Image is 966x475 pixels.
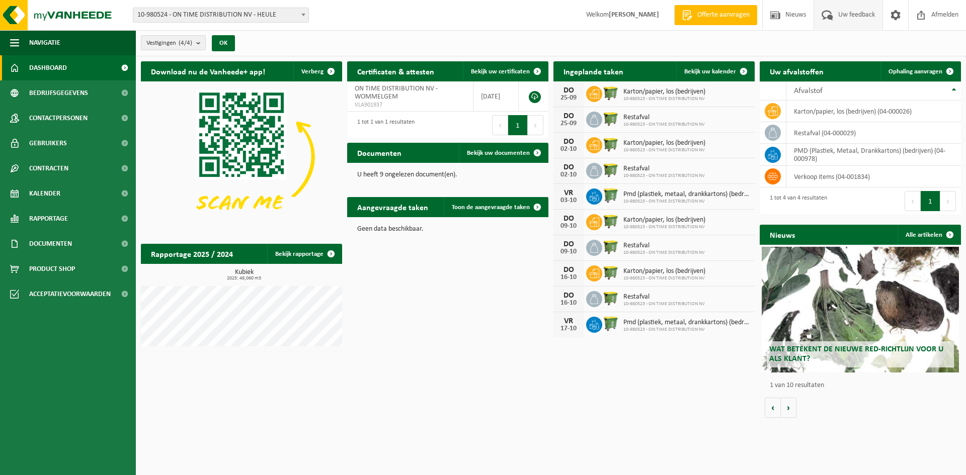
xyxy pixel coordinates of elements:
span: 10-980523 - ON TIME DISTRIBUTION NV [623,147,705,153]
button: Vorige [765,398,781,418]
span: 10-980523 - ON TIME DISTRIBUTION NV [623,199,750,205]
span: Bekijk uw kalender [684,68,736,75]
a: Bekijk uw kalender [676,61,754,81]
h2: Nieuws [760,225,805,244]
span: Karton/papier, los (bedrijven) [623,267,705,275]
div: 03-10 [558,197,579,204]
div: DO [558,138,579,146]
span: Dashboard [29,55,67,80]
img: WB-1100-HPE-GN-50 [602,213,619,230]
img: WB-1100-HPE-GN-50 [602,84,619,102]
div: 25-09 [558,94,579,102]
button: 1 [508,115,528,135]
div: 16-10 [558,274,579,281]
span: Pmd (plastiek, metaal, drankkartons) (bedrijven) [623,191,750,199]
h2: Aangevraagde taken [347,197,438,217]
div: 1 tot 4 van 4 resultaten [765,190,827,212]
span: 2025: 49,060 m3 [146,276,342,281]
span: 10-980523 - ON TIME DISTRIBUTION NV [623,224,705,230]
span: Restafval [623,165,705,173]
h2: Rapportage 2025 / 2024 [141,244,243,263]
span: Toon de aangevraagde taken [452,204,530,211]
button: OK [212,35,235,51]
td: verkoop items (04-001834) [786,166,961,187]
span: Ophaling aanvragen [889,68,942,75]
button: Volgende [781,398,796,418]
a: Alle artikelen [898,225,960,245]
span: Product Shop [29,256,75,281]
button: 1 [921,191,940,211]
img: Download de VHEPlus App [141,81,342,232]
span: 10-980523 - ON TIME DISTRIBUTION NV [623,327,750,333]
h2: Uw afvalstoffen [760,61,834,81]
a: Bekijk uw documenten [459,143,547,163]
td: karton/papier, los (bedrijven) (04-000026) [786,101,961,122]
span: Bedrijfsgegevens [29,80,88,106]
span: VLA901937 [355,101,465,109]
a: Bekijk rapportage [267,244,341,264]
div: DO [558,86,579,94]
button: Previous [905,191,921,211]
a: Bekijk uw certificaten [463,61,547,81]
img: WB-1100-HPE-GN-50 [602,110,619,127]
span: Restafval [623,114,705,122]
img: WB-0770-HPE-GN-50 [602,187,619,204]
td: restafval (04-000029) [786,122,961,144]
span: Acceptatievoorwaarden [29,281,111,307]
span: Documenten [29,231,72,256]
div: DO [558,163,579,171]
p: U heeft 9 ongelezen document(en). [357,171,538,178]
div: 09-10 [558,248,579,255]
span: Karton/papier, los (bedrijven) [623,216,705,224]
span: 10-980524 - ON TIME DISTRIBUTION NV - HEULE [133,8,308,22]
button: Next [940,191,956,211]
img: WB-1100-HPE-GN-50 [602,238,619,255]
td: PMD (Plastiek, Metaal, Drankkartons) (bedrijven) (04-000978) [786,144,961,166]
span: Kalender [29,181,60,206]
span: 10-980523 - ON TIME DISTRIBUTION NV [623,173,705,179]
div: DO [558,240,579,248]
h2: Ingeplande taken [553,61,633,81]
span: 10-980523 - ON TIME DISTRIBUTION NV [623,250,705,256]
img: WB-1100-HPE-GN-50 [602,136,619,153]
count: (4/4) [179,40,192,46]
span: Pmd (plastiek, metaal, drankkartons) (bedrijven) [623,319,750,327]
h2: Documenten [347,143,412,162]
img: WB-0770-HPE-GN-50 [602,315,619,332]
td: [DATE] [473,81,519,112]
span: 10-980523 - ON TIME DISTRIBUTION NV [623,122,705,128]
span: Contracten [29,156,68,181]
span: ON TIME DISTRIBUTION NV - WOMMELGEM [355,85,438,101]
div: 02-10 [558,171,579,178]
span: Bekijk uw certificaten [471,68,530,75]
a: Wat betekent de nieuwe RED-richtlijn voor u als klant? [762,247,959,372]
h3: Kubiek [146,269,342,281]
span: 10-980523 - ON TIME DISTRIBUTION NV [623,96,705,102]
span: Restafval [623,293,705,301]
p: 1 van 10 resultaten [770,382,956,389]
span: Afvalstof [794,87,823,95]
div: 17-10 [558,325,579,332]
div: 09-10 [558,223,579,230]
button: Previous [492,115,508,135]
div: VR [558,317,579,325]
div: DO [558,266,579,274]
div: DO [558,112,579,120]
div: 25-09 [558,120,579,127]
span: Bekijk uw documenten [467,150,530,156]
img: WB-1100-HPE-GN-50 [602,290,619,307]
span: Wat betekent de nieuwe RED-richtlijn voor u als klant? [769,345,943,363]
strong: [PERSON_NAME] [609,11,659,19]
span: Contactpersonen [29,106,88,131]
div: VR [558,189,579,197]
div: DO [558,215,579,223]
span: Navigatie [29,30,60,55]
a: Offerte aanvragen [674,5,757,25]
span: 10-980523 - ON TIME DISTRIBUTION NV [623,301,705,307]
span: Vestigingen [146,36,192,51]
p: Geen data beschikbaar. [357,226,538,233]
img: WB-1100-HPE-GN-50 [602,161,619,178]
img: WB-1100-HPE-GN-50 [602,264,619,281]
span: Restafval [623,242,705,250]
div: 02-10 [558,146,579,153]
